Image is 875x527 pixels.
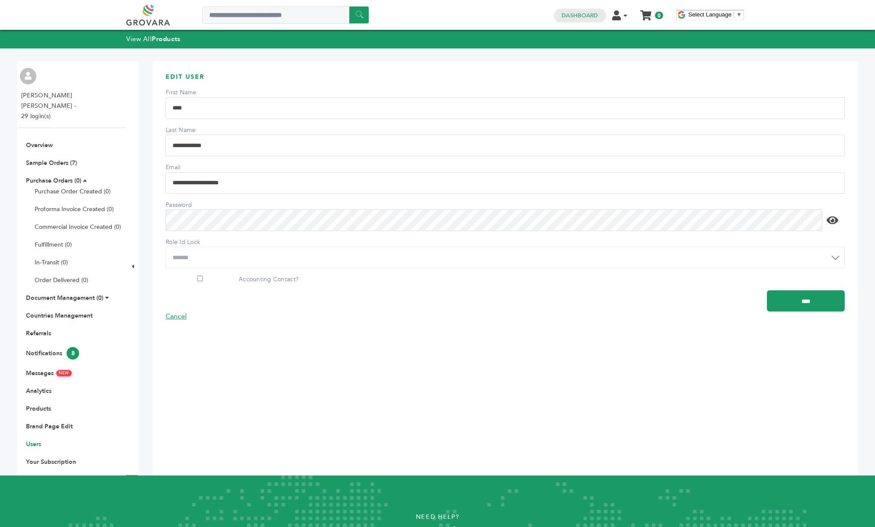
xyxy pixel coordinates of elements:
[26,141,53,149] a: Overview
[166,163,226,172] label: Email
[688,11,742,18] a: Select Language​
[166,275,299,284] label: Accounting Contact?
[26,405,51,413] a: Products
[35,205,114,213] a: Proforma Invoice Created (0)
[655,12,663,19] span: 0
[562,12,598,19] a: Dashboard
[26,349,79,357] a: Notifications8
[26,159,77,167] a: Sample Orders (7)
[44,511,831,524] p: Need Help?
[202,6,369,24] input: Search a product or brand...
[26,312,93,320] a: Countries Management
[56,370,72,376] span: NEW
[26,294,103,302] a: Document Management (0)
[26,369,72,377] a: MessagesNEW
[166,88,226,97] label: First Name
[35,241,72,249] a: Fulfillment (0)
[26,177,81,185] a: Purchase Orders (0)
[67,347,79,360] span: 8
[20,68,36,84] img: profile.png
[26,422,73,431] a: Brand Page Edit
[26,329,51,337] a: Referrals
[688,11,731,18] span: Select Language
[35,276,88,284] a: Order Delivered (0)
[21,90,123,122] li: [PERSON_NAME] [PERSON_NAME] - 29 login(s)
[736,11,742,18] span: ▼
[166,126,226,135] label: Last Name
[35,258,68,267] a: In-Transit (0)
[35,223,121,231] a: Commercial Invoice Created (0)
[35,187,111,196] a: Purchase Order Created (0)
[26,458,76,466] a: Your Subscription
[152,35,180,43] strong: Products
[166,276,234,281] input: Accounting Contact?
[166,238,226,247] label: Role Id Lock
[166,312,187,321] a: Cancel
[641,8,651,17] a: My Cart
[26,440,41,448] a: Users
[166,201,226,209] label: Password
[126,35,181,43] a: View AllProducts
[26,387,51,395] a: Analytics
[166,73,845,88] h3: Edit User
